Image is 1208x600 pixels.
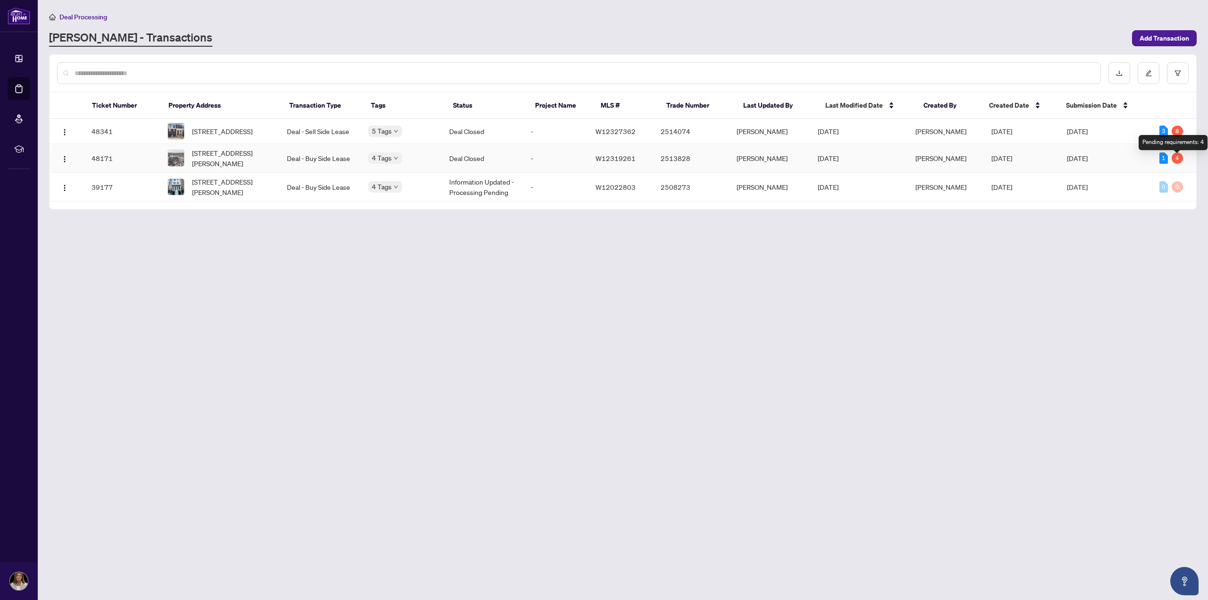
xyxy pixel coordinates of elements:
th: Trade Number [659,93,735,119]
span: [DATE] [991,127,1012,135]
span: Add Transaction [1140,31,1189,46]
div: 3 [1159,126,1168,137]
td: Deal Closed [442,119,523,144]
span: W12327362 [596,127,636,135]
td: - [523,119,588,144]
div: Pending requirements: 4 [1139,135,1208,150]
img: thumbnail-img [168,123,184,139]
span: [DATE] [818,154,839,162]
td: 48341 [84,119,160,144]
button: Open asap [1170,567,1199,595]
td: Deal - Buy Side Lease [279,144,361,173]
img: Logo [61,128,68,136]
td: 2514074 [653,119,729,144]
span: down [394,185,398,189]
div: 1 [1159,152,1168,164]
span: Submission Date [1066,100,1117,110]
th: Status [445,93,528,119]
img: Profile Icon [10,572,28,590]
td: 2513828 [653,144,729,173]
td: [DATE] [1059,173,1151,202]
td: 39177 [84,173,160,202]
img: logo [8,7,30,25]
td: [DATE] [1059,119,1151,144]
td: [DATE] [1059,144,1151,173]
th: Ticket Number [84,93,161,119]
button: Logo [57,151,72,166]
td: - [523,173,588,202]
span: [STREET_ADDRESS][PERSON_NAME] [192,177,272,197]
th: Created By [916,93,981,119]
span: [DATE] [991,154,1012,162]
div: 0 [1172,181,1183,193]
span: W12319261 [596,154,636,162]
button: edit [1138,62,1159,84]
span: Last Modified Date [825,100,883,110]
th: Project Name [528,93,593,119]
td: [PERSON_NAME] [729,144,810,173]
span: down [394,156,398,161]
div: 8 [1172,126,1183,137]
td: [PERSON_NAME] [729,173,810,202]
td: Deal - Sell Side Lease [279,119,361,144]
span: 4 Tags [372,152,392,163]
button: Add Transaction [1132,30,1197,46]
th: Tags [363,93,445,119]
td: - [523,144,588,173]
button: download [1108,62,1130,84]
button: filter [1167,62,1189,84]
span: [STREET_ADDRESS] [192,126,252,136]
img: Logo [61,155,68,163]
span: home [49,14,56,20]
th: Submission Date [1058,93,1151,119]
a: [PERSON_NAME] - Transactions [49,30,212,47]
span: Created Date [989,100,1029,110]
span: [PERSON_NAME] [915,127,966,135]
span: 4 Tags [372,181,392,192]
img: Logo [61,184,68,192]
span: Deal Processing [59,13,107,21]
span: [DATE] [818,127,839,135]
span: [STREET_ADDRESS][PERSON_NAME] [192,148,272,169]
th: Last Modified Date [818,93,916,119]
th: Last Updated By [736,93,818,119]
span: [PERSON_NAME] [915,154,966,162]
img: thumbnail-img [168,179,184,195]
td: 48171 [84,144,160,173]
span: W12022803 [596,183,636,191]
th: Created Date [981,93,1058,119]
th: Transaction Type [282,93,364,119]
img: thumbnail-img [168,150,184,166]
th: MLS # [593,93,659,119]
button: Logo [57,179,72,194]
span: 5 Tags [372,126,392,136]
span: down [394,129,398,134]
td: Deal - Buy Side Lease [279,173,361,202]
span: [PERSON_NAME] [915,183,966,191]
span: download [1116,70,1123,76]
th: Property Address [161,93,281,119]
td: [PERSON_NAME] [729,119,810,144]
span: edit [1145,70,1152,76]
span: [DATE] [991,183,1012,191]
span: filter [1174,70,1181,76]
span: [DATE] [818,183,839,191]
div: 4 [1172,152,1183,164]
td: Deal Closed [442,144,523,173]
button: Logo [57,124,72,139]
div: 0 [1159,181,1168,193]
td: 2508273 [653,173,729,202]
td: Information Updated - Processing Pending [442,173,523,202]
